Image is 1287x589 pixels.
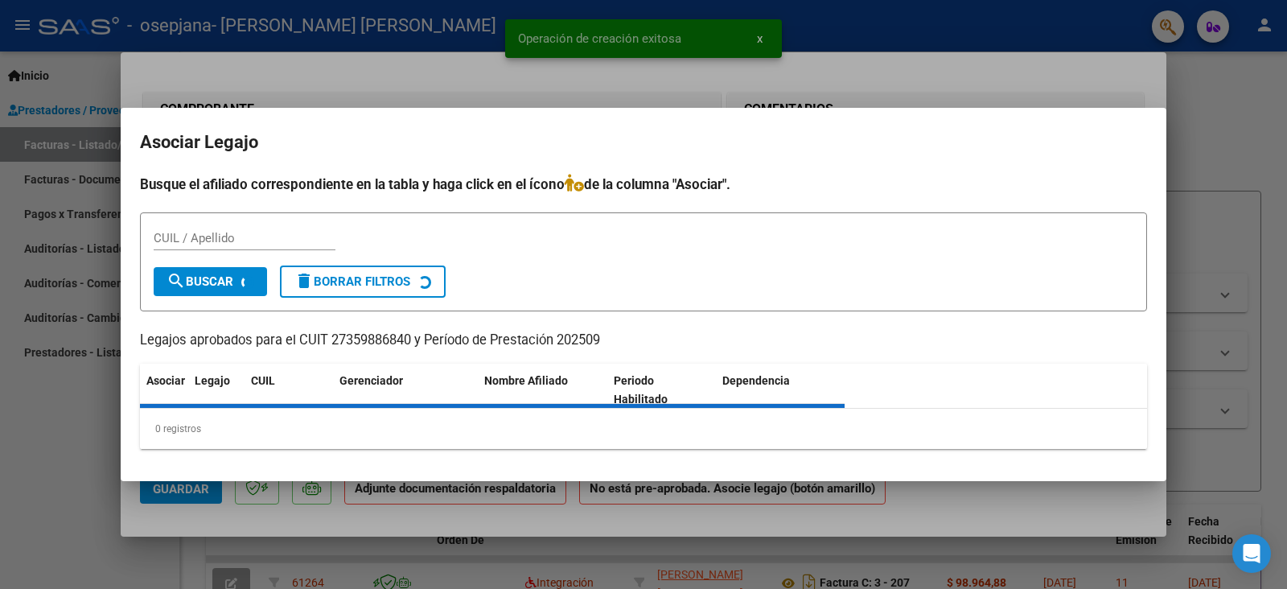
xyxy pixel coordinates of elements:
[484,374,568,387] span: Nombre Afiliado
[140,174,1147,195] h4: Busque el afiliado correspondiente en la tabla y haga click en el ícono de la columna "Asociar".
[614,374,668,406] span: Periodo Habilitado
[140,409,1147,449] div: 0 registros
[722,374,790,387] span: Dependencia
[280,266,446,298] button: Borrar Filtros
[333,364,478,417] datatable-header-cell: Gerenciador
[188,364,245,417] datatable-header-cell: Legajo
[716,364,845,417] datatable-header-cell: Dependencia
[294,274,410,289] span: Borrar Filtros
[167,271,186,290] mat-icon: search
[140,331,1147,351] p: Legajos aprobados para el CUIT 27359886840 y Período de Prestación 202509
[245,364,333,417] datatable-header-cell: CUIL
[140,127,1147,158] h2: Asociar Legajo
[1232,534,1271,573] div: Open Intercom Messenger
[167,274,233,289] span: Buscar
[251,374,275,387] span: CUIL
[140,364,188,417] datatable-header-cell: Asociar
[195,374,230,387] span: Legajo
[146,374,185,387] span: Asociar
[478,364,607,417] datatable-header-cell: Nombre Afiliado
[154,267,267,296] button: Buscar
[607,364,716,417] datatable-header-cell: Periodo Habilitado
[294,271,314,290] mat-icon: delete
[339,374,403,387] span: Gerenciador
